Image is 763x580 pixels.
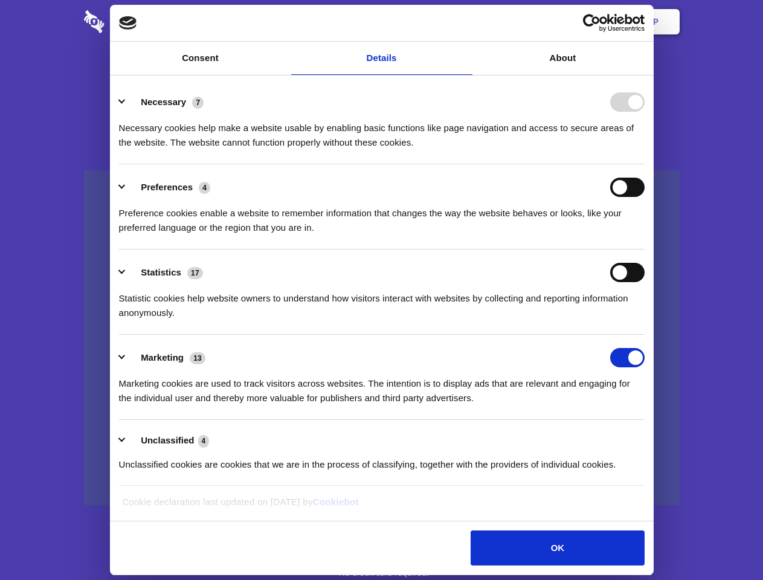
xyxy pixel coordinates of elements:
a: Wistia video thumbnail [84,170,680,506]
button: Unclassified (4) [119,433,217,448]
a: Details [291,42,472,75]
label: Preferences [141,182,193,192]
a: Pricing [355,3,407,40]
div: Unclassified cookies are cookies that we are in the process of classifying, together with the pro... [119,448,645,472]
span: 4 [199,182,210,194]
button: OK [471,530,644,565]
label: Statistics [141,267,181,277]
label: Necessary [141,97,186,107]
img: logo-wordmark-white-trans-d4663122ce5f474addd5e946df7df03e33cb6a1c49d2221995e7729f52c070b2.svg [84,10,187,33]
a: Cookiebot [313,497,359,507]
span: 17 [187,267,203,279]
a: Contact [490,3,546,40]
button: Statistics (17) [119,263,211,282]
div: Marketing cookies are used to track visitors across websites. The intention is to display ads tha... [119,367,645,405]
span: 7 [192,97,204,109]
a: Consent [110,42,291,75]
div: Necessary cookies help make a website usable by enabling basic functions like page navigation and... [119,112,645,150]
a: Login [548,3,600,40]
div: Statistic cookies help website owners to understand how visitors interact with websites by collec... [119,282,645,320]
div: Cookie declaration last updated on [DATE] by [113,495,650,518]
a: Usercentrics Cookiebot - opens in a new window [539,14,645,32]
label: Marketing [141,352,184,362]
iframe: Drift Widget Chat Controller [703,520,749,565]
button: Marketing (13) [119,348,213,367]
img: logo [119,16,137,30]
span: 13 [190,352,205,364]
button: Preferences (4) [119,178,218,197]
div: Preference cookies enable a website to remember information that changes the way the website beha... [119,197,645,235]
h4: Auto-redaction of sensitive data, encrypted data sharing and self-destructing private chats. Shar... [84,110,680,150]
button: Necessary (7) [119,92,211,112]
h1: Eliminate Slack Data Loss. [84,54,680,98]
span: 4 [198,435,210,447]
a: About [472,42,654,75]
